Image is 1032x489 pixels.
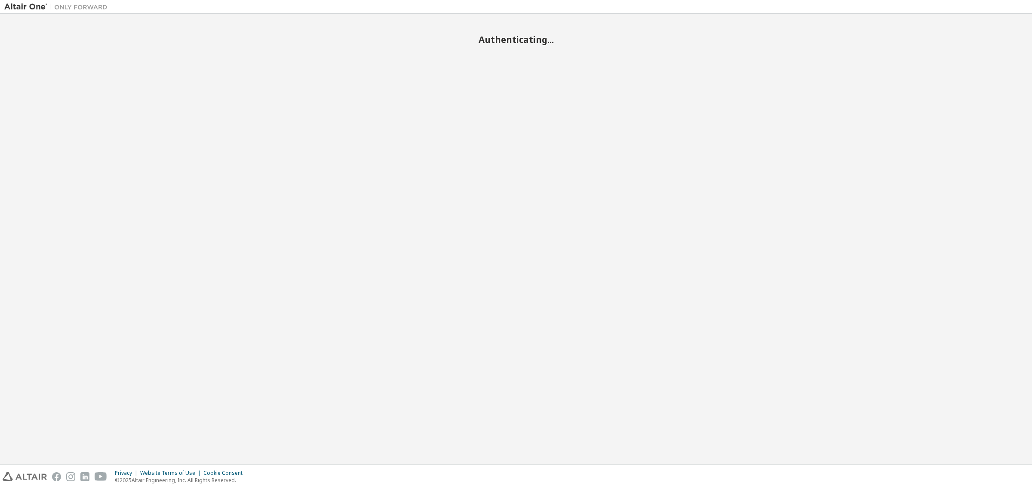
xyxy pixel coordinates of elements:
h2: Authenticating... [4,34,1028,45]
img: instagram.svg [66,472,75,481]
img: facebook.svg [52,472,61,481]
p: © 2025 Altair Engineering, Inc. All Rights Reserved. [115,477,248,484]
div: Website Terms of Use [140,470,203,477]
div: Privacy [115,470,140,477]
div: Cookie Consent [203,470,248,477]
img: Altair One [4,3,112,11]
img: altair_logo.svg [3,472,47,481]
img: youtube.svg [95,472,107,481]
img: linkedin.svg [80,472,89,481]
